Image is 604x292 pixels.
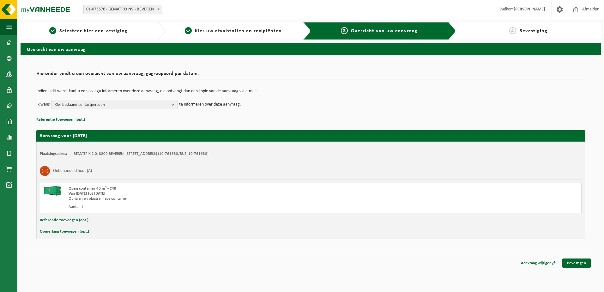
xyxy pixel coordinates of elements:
img: HK-XC-40-GN-00.png [43,186,62,196]
button: Referentie toevoegen (opt.) [40,216,88,224]
span: 01-075576 - BEMATRIX NV - BEVEREN [83,5,162,14]
h2: Hieronder vindt u een overzicht van uw aanvraag, gegroepeerd per datum. [36,71,585,80]
strong: Aanvraag voor [DATE] [39,133,87,138]
span: Selecteer hier een vestiging [59,28,128,33]
span: Overzicht van uw aanvraag [351,28,418,33]
h2: Overzicht van uw aanvraag [21,43,601,55]
span: 4 [509,27,516,34]
span: 2 [185,27,192,34]
strong: [PERSON_NAME] [514,7,545,12]
div: Aantal: 1 [69,204,336,210]
button: Referentie toevoegen (opt.) [36,116,85,124]
span: Bevestiging [519,28,547,33]
strong: Plaatsingsadres: [40,152,67,156]
button: Opmerking toevoegen (opt.) [40,228,89,236]
h3: Onbehandeld hout (A) [53,166,92,176]
strong: Van [DATE] tot [DATE] [69,192,105,196]
span: Kies bestaand contactpersoon [55,100,169,110]
button: Kies bestaand contactpersoon [51,100,178,109]
span: 1 [49,27,56,34]
p: Ik wens [36,100,50,109]
p: te informeren over deze aanvraag. [179,100,241,109]
span: Kies uw afvalstoffen en recipiënten [195,28,282,33]
span: 01-075576 - BEMATRIX NV - BEVEREN [84,5,162,14]
span: Open container 40 m³ - C40 [69,186,116,191]
a: 2Kies uw afvalstoffen en recipiënten [169,27,298,35]
td: BEMATRIX 2.0, 8800 BEVEREN, [STREET_ADDRESS] (10-761638/BUS, 10-761638) [74,151,208,156]
a: Bevestigen [562,259,591,268]
div: Ophalen en plaatsen lege container [69,196,336,201]
span: 3 [341,27,348,34]
a: 1Selecteer hier een vestiging [24,27,153,35]
a: Aanvraag wijzigen [516,259,560,268]
p: Indien u dit wenst kunt u een collega informeren over deze aanvraag, die ontvangt dan een kopie v... [36,89,585,94]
